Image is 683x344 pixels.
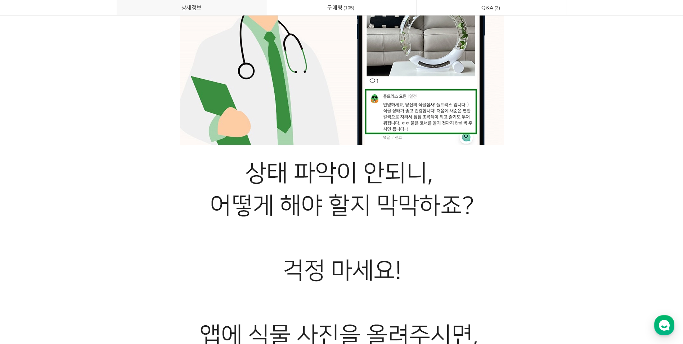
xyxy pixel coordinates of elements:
span: 105 [342,4,355,12]
a: 설정 [93,229,138,247]
span: 설정 [111,239,120,245]
span: 대화 [66,240,75,246]
span: 홈 [23,239,27,245]
a: 홈 [2,229,48,247]
a: 대화 [48,229,93,247]
span: 3 [493,4,501,12]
